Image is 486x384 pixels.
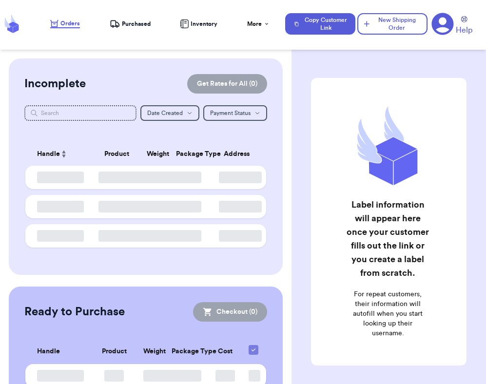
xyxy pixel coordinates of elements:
[213,142,266,166] th: Address
[347,198,429,280] h2: Label information will appear here once your customer fills out the link or you create a label fr...
[191,20,217,28] span: Inventory
[456,16,472,36] a: Help
[24,105,136,121] input: Search
[180,19,217,28] a: Inventory
[50,19,80,28] a: Orders
[24,76,86,92] h2: Incomplete
[147,110,183,116] span: Date Created
[91,339,137,364] th: Product
[170,142,214,166] th: Package Type
[122,20,151,28] span: Purchased
[93,142,141,166] th: Product
[37,149,60,159] span: Handle
[247,20,270,28] div: More
[141,142,170,166] th: Weight
[60,148,68,160] button: Sort ascending
[208,339,243,364] th: Cost
[137,339,166,364] th: Weight
[37,346,60,357] span: Handle
[193,302,267,322] button: Checkout (0)
[110,19,151,29] a: Purchased
[357,13,428,35] button: New Shipping Order
[285,13,355,35] button: Copy Customer Link
[24,304,125,320] h2: Ready to Purchase
[60,19,80,27] span: Orders
[203,105,267,121] button: Payment Status
[166,339,208,364] th: Package Type
[187,74,267,94] button: Get Rates for All (0)
[347,289,429,338] p: For repeat customers, their information will autofill when you start looking up their username.
[210,110,251,116] span: Payment Status
[140,105,199,121] button: Date Created
[456,24,472,36] span: Help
